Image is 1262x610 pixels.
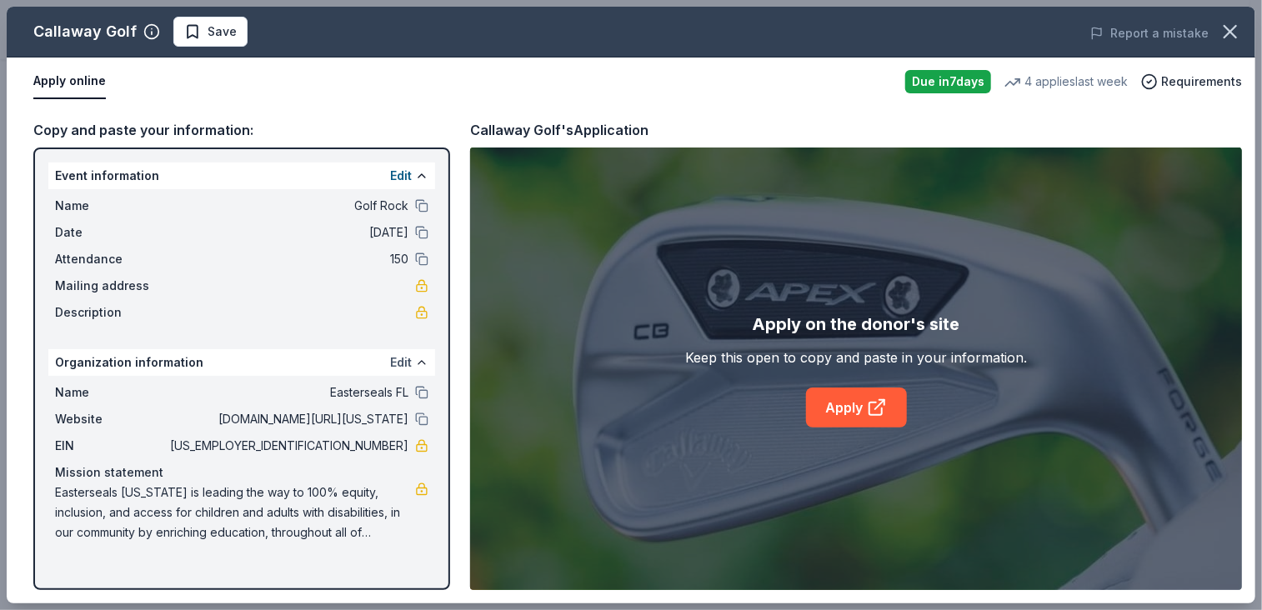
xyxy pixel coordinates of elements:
[753,311,960,337] div: Apply on the donor's site
[470,119,649,141] div: Callaway Golf's Application
[390,166,412,186] button: Edit
[905,70,991,93] div: Due in 7 days
[33,18,137,45] div: Callaway Golf
[1004,72,1128,92] div: 4 applies last week
[55,436,167,456] span: EIN
[48,162,435,189] div: Event information
[806,387,907,427] a: Apply
[48,349,435,376] div: Organization information
[390,352,412,372] button: Edit
[1090,23,1209,43] button: Report a mistake
[55,462,428,482] div: Mission statement
[167,222,408,242] span: [DATE]
[55,249,167,269] span: Attendance
[173,17,248,47] button: Save
[55,276,167,296] span: Mailing address
[167,382,408,402] span: Easterseals FL
[208,22,237,42] span: Save
[55,409,167,429] span: Website
[1161,72,1242,92] span: Requirements
[167,409,408,429] span: [DOMAIN_NAME][URL][US_STATE]
[33,119,450,141] div: Copy and paste your information:
[167,436,408,456] span: [US_EMPLOYER_IDENTIFICATION_NUMBER]
[55,196,167,216] span: Name
[55,382,167,402] span: Name
[55,482,415,542] span: Easterseals [US_STATE] is leading the way to 100% equity, inclusion, and access for children and ...
[55,302,167,322] span: Description
[685,347,1027,367] div: Keep this open to copy and paste in your information.
[167,196,408,216] span: Golf Rock
[1141,72,1242,92] button: Requirements
[167,249,408,269] span: 150
[55,222,167,242] span: Date
[33,64,106,99] button: Apply online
